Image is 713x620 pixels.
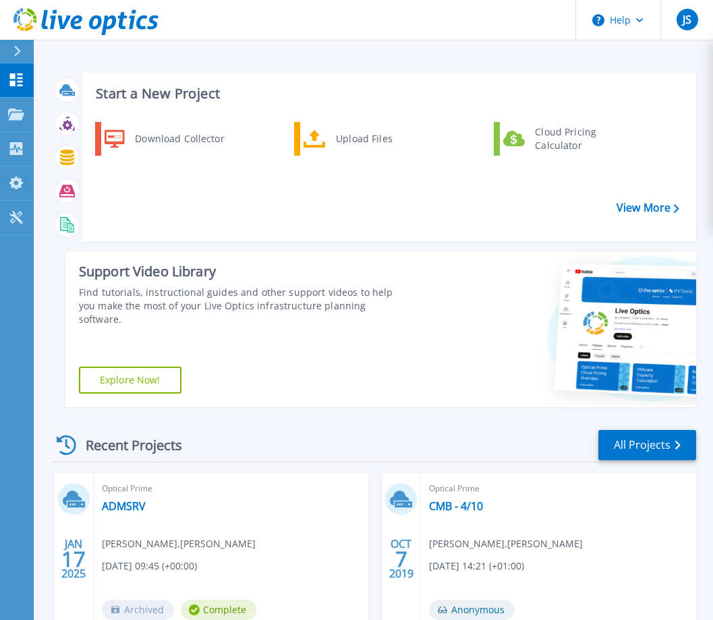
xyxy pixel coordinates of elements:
[429,536,583,551] span: [PERSON_NAME] , [PERSON_NAME]
[61,534,86,584] div: JAN 2025
[102,481,361,496] span: Optical Prime
[429,499,483,513] a: CMB - 4/10
[395,553,407,565] span: 7
[95,122,233,156] a: Download Collector
[79,286,404,326] div: Find tutorials, instructional guides and other support videos to help you make the most of your L...
[61,553,86,565] span: 17
[102,559,197,573] span: [DATE] 09:45 (+00:00)
[102,600,174,620] span: Archived
[429,481,688,496] span: Optical Prime
[528,125,628,152] div: Cloud Pricing Calculator
[494,122,632,156] a: Cloud Pricing Calculator
[617,201,679,214] a: View More
[102,536,256,551] span: [PERSON_NAME] , [PERSON_NAME]
[429,559,524,573] span: [DATE] 14:21 (+01:00)
[52,429,200,462] div: Recent Projects
[128,125,230,152] div: Download Collector
[683,14,691,25] span: JS
[294,122,432,156] a: Upload Files
[102,499,146,513] a: ADMSRV
[79,263,404,280] div: Support Video Library
[79,367,181,394] a: Explore Now!
[329,125,429,152] div: Upload Files
[181,600,256,620] span: Complete
[96,86,679,101] h3: Start a New Project
[429,600,515,620] span: Anonymous
[389,534,414,584] div: OCT 2019
[598,430,696,460] a: All Projects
